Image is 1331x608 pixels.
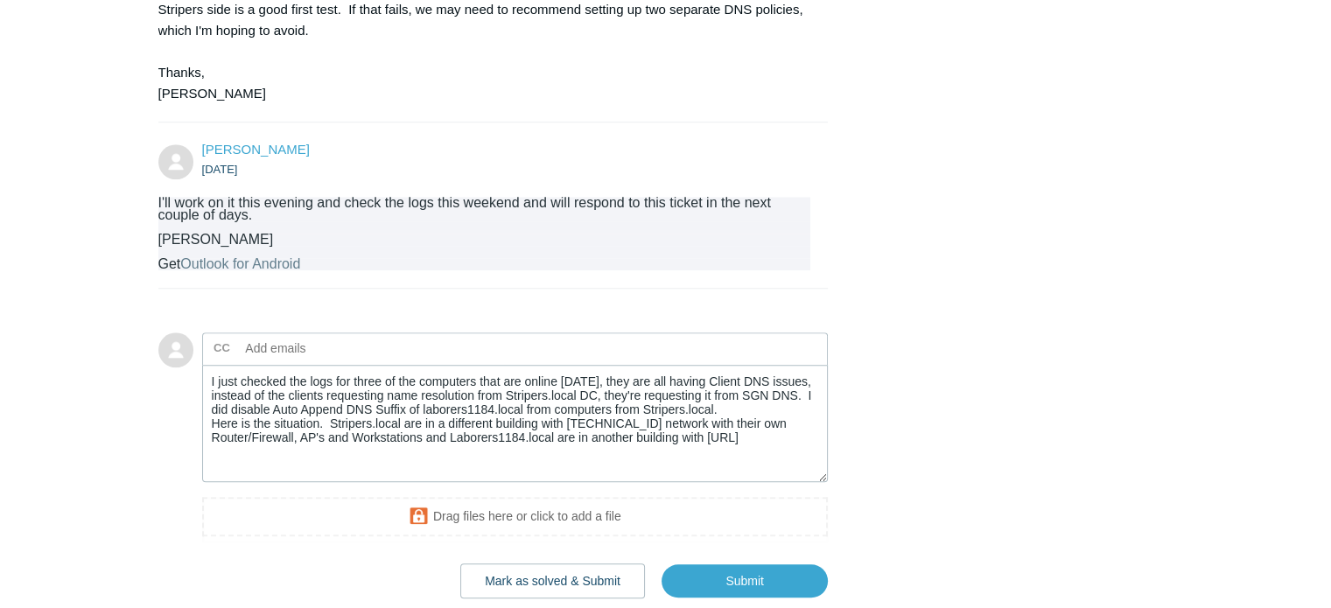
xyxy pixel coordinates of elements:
[202,365,829,483] textarea: Add your reply
[202,142,310,157] span: Hovik Mossessi
[158,197,811,221] div: I'll work on it this evening and check the logs this weekend and will respond to this ticket in t...
[202,142,310,157] a: [PERSON_NAME]
[460,563,645,598] button: Mark as solved & Submit
[158,234,811,246] div: [PERSON_NAME]
[214,335,230,361] label: CC
[662,564,828,598] input: Submit
[180,256,300,271] a: Outlook for Android
[158,256,301,271] span: Get
[239,335,427,361] input: Add emails
[202,163,238,176] time: 09/12/2025, 12:56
